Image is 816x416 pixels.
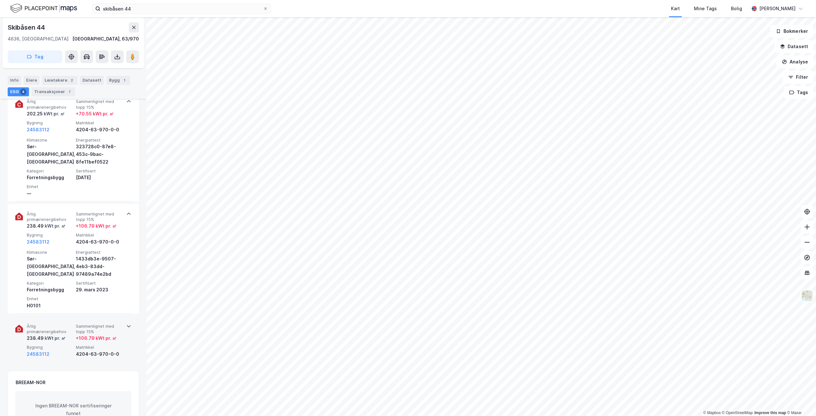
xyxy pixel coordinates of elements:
[27,120,73,126] span: Bygning
[76,222,117,230] div: + 106.79 kWt pr. ㎡
[106,76,130,85] div: Bygg
[759,5,796,12] div: [PERSON_NAME]
[27,99,73,110] span: Årlig primærenergibehov
[27,324,73,335] span: Årlig primærenergibehov
[8,87,29,96] div: ESG
[10,3,77,14] img: logo.f888ab2527a4732fd821a326f86c7f29.svg
[27,250,73,255] span: Klimasone
[27,211,73,223] span: Årlig primærenergibehov
[20,89,26,95] div: 4
[731,5,742,12] div: Bolig
[76,350,122,358] div: 4204-63-970-0-0
[76,281,122,286] span: Sertifisert
[754,411,786,415] a: Improve this map
[76,143,122,166] div: 323728c0-87e8-453c-9bac-8fe11bef0522
[784,385,816,416] div: Kontrollprogram for chat
[8,35,69,43] div: 4636, [GEOGRAPHIC_DATA]
[27,110,65,118] div: 202.25
[76,250,122,255] span: Energiattest
[76,168,122,174] span: Sertifisert
[27,281,73,286] span: Kategori
[27,137,73,143] span: Klimasone
[43,110,65,118] div: kWt pr. ㎡
[27,350,49,358] button: 24583112
[27,126,49,134] button: 24583112
[784,86,813,99] button: Tags
[76,99,122,110] span: Sammenlignet med topp 15%
[76,126,122,134] div: 4204-63-970-0-0
[770,25,813,38] button: Bokmerker
[69,77,75,84] div: 2
[775,40,813,53] button: Datasett
[76,345,122,350] span: Matrikkel
[76,255,122,278] div: 1433db3e-9507-4eb3-83dd-97489a74e2bd
[72,35,139,43] div: [GEOGRAPHIC_DATA], 63/970
[801,290,813,302] img: Z
[27,238,49,246] button: 24583112
[703,411,721,415] a: Mapbox
[671,5,680,12] div: Kart
[27,345,73,350] span: Bygning
[27,174,73,181] div: Forretningsbygg
[44,334,66,342] div: kWt pr. ㎡
[32,87,75,96] div: Transaksjoner
[66,89,73,95] div: 7
[100,4,263,13] input: Søk på adresse, matrikkel, gårdeiere, leietakere eller personer
[8,76,21,85] div: Info
[27,286,73,294] div: Forretningsbygg
[722,411,753,415] a: OpenStreetMap
[27,184,73,189] span: Enhet
[42,76,77,85] div: Leietakere
[8,50,62,63] button: Tag
[8,22,46,33] div: Skibåsen 44
[76,334,117,342] div: + 106.79 kWt pr. ㎡
[27,255,73,278] div: Sør-[GEOGRAPHIC_DATA], [GEOGRAPHIC_DATA]
[76,174,122,181] div: [DATE]
[694,5,717,12] div: Mine Tags
[27,168,73,174] span: Kategori
[76,324,122,335] span: Sammenlignet med topp 15%
[76,110,114,118] div: + 70.55 kWt pr. ㎡
[76,211,122,223] span: Sammenlignet med topp 15%
[27,296,73,302] span: Enhet
[76,238,122,246] div: 4204-63-970-0-0
[76,137,122,143] span: Energiattest
[24,76,40,85] div: Eiere
[44,222,66,230] div: kWt pr. ㎡
[121,77,127,84] div: 1
[27,334,66,342] div: 238.49
[76,286,122,294] div: 29. mars 2023
[76,120,122,126] span: Matrikkel
[784,385,816,416] iframe: Chat Widget
[776,55,813,68] button: Analyse
[27,222,66,230] div: 238.49
[27,143,73,166] div: Sør-[GEOGRAPHIC_DATA], [GEOGRAPHIC_DATA]
[27,302,73,310] div: H0101
[27,190,73,197] div: —
[80,76,104,85] div: Datasett
[76,232,122,238] span: Matrikkel
[27,232,73,238] span: Bygning
[16,379,46,386] div: BREEAM-NOR
[783,71,813,84] button: Filter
